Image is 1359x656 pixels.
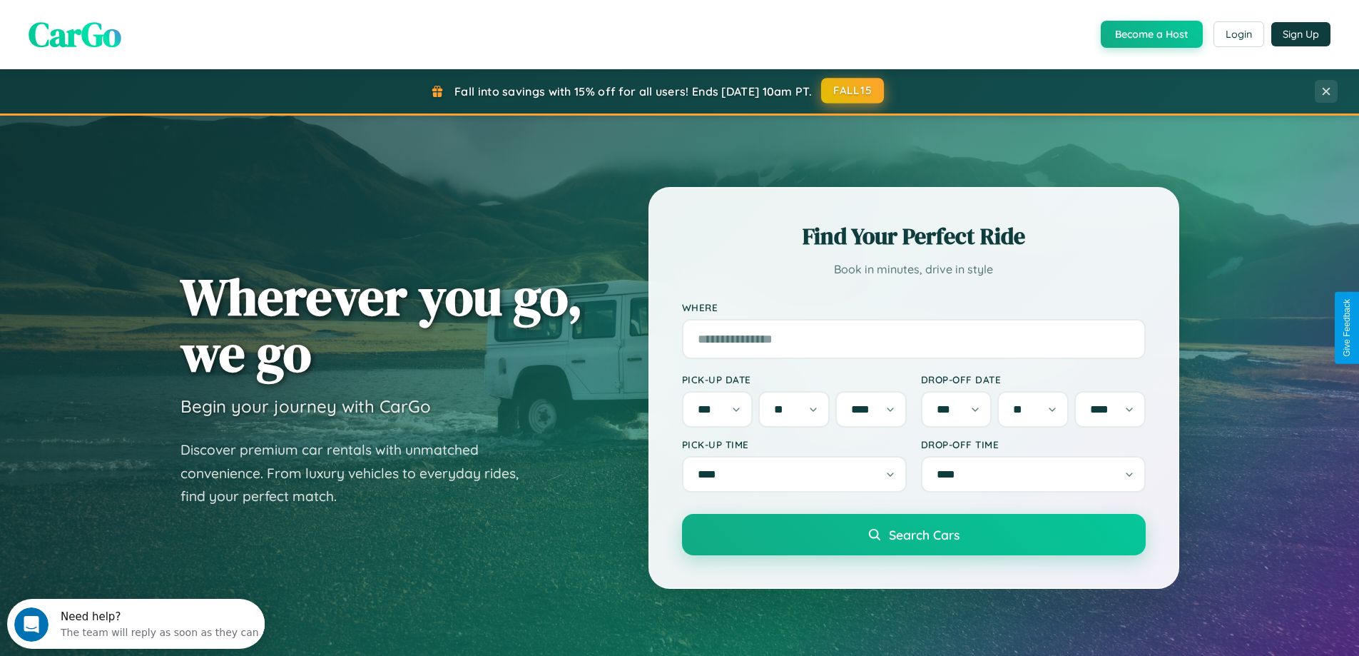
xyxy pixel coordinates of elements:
[889,527,960,543] span: Search Cars
[1342,299,1352,357] div: Give Feedback
[682,373,907,385] label: Pick-up Date
[29,11,121,58] span: CarGo
[7,599,265,649] iframe: Intercom live chat discovery launcher
[180,268,583,381] h1: Wherever you go, we go
[1213,21,1264,47] button: Login
[180,395,431,417] h3: Begin your journey with CarGo
[454,84,812,99] span: Fall into savings with 15% off for all users! Ends [DATE] 10am PT.
[921,373,1146,385] label: Drop-off Date
[54,24,252,39] div: The team will reply as soon as they can
[54,12,252,24] div: Need help?
[6,6,265,45] div: Open Intercom Messenger
[821,78,884,104] button: FALL15
[14,607,49,642] iframe: Intercom live chat
[1271,22,1330,46] button: Sign Up
[682,301,1146,313] label: Where
[682,514,1146,555] button: Search Cars
[682,438,907,450] label: Pick-up Time
[180,438,537,508] p: Discover premium car rentals with unmatched convenience. From luxury vehicles to everyday rides, ...
[682,221,1146,252] h2: Find Your Perfect Ride
[921,438,1146,450] label: Drop-off Time
[682,259,1146,280] p: Book in minutes, drive in style
[1101,21,1203,48] button: Become a Host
